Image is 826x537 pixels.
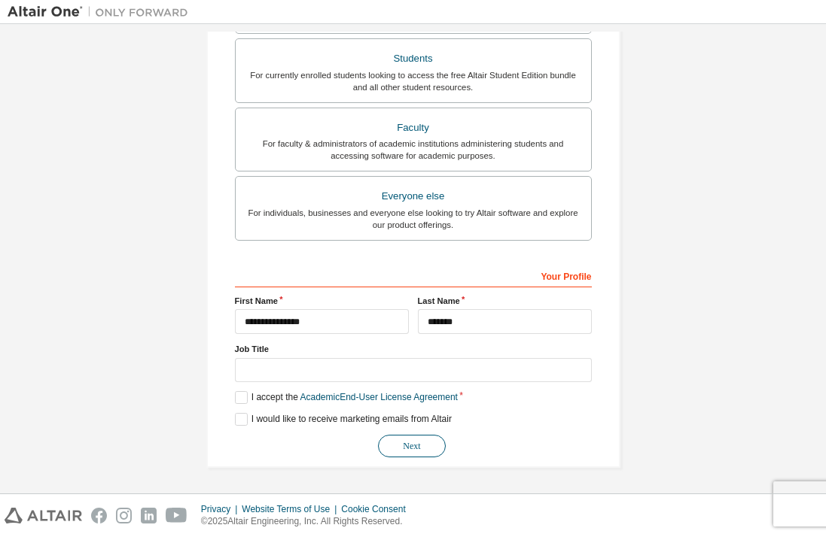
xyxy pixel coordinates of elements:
[141,508,157,523] img: linkedin.svg
[235,263,592,287] div: Your Profile
[116,508,132,523] img: instagram.svg
[242,503,341,515] div: Website Terms of Use
[201,515,415,528] p: © 2025 Altair Engineering, Inc. All Rights Reserved.
[201,503,242,515] div: Privacy
[5,508,82,523] img: altair_logo.svg
[235,413,452,426] label: I would like to receive marketing emails from Altair
[418,295,592,307] label: Last Name
[245,117,582,138] div: Faculty
[245,69,582,93] div: For currently enrolled students looking to access the free Altair Student Edition bundle and all ...
[91,508,107,523] img: facebook.svg
[341,503,414,515] div: Cookie Consent
[245,186,582,207] div: Everyone else
[300,392,458,402] a: Academic End-User License Agreement
[245,207,582,231] div: For individuals, businesses and everyone else looking to try Altair software and explore our prod...
[245,138,582,162] div: For faculty & administrators of academic institutions administering students and accessing softwa...
[235,343,592,355] label: Job Title
[245,48,582,69] div: Students
[8,5,196,20] img: Altair One
[235,295,409,307] label: First Name
[235,391,458,404] label: I accept the
[378,435,446,457] button: Next
[166,508,187,523] img: youtube.svg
